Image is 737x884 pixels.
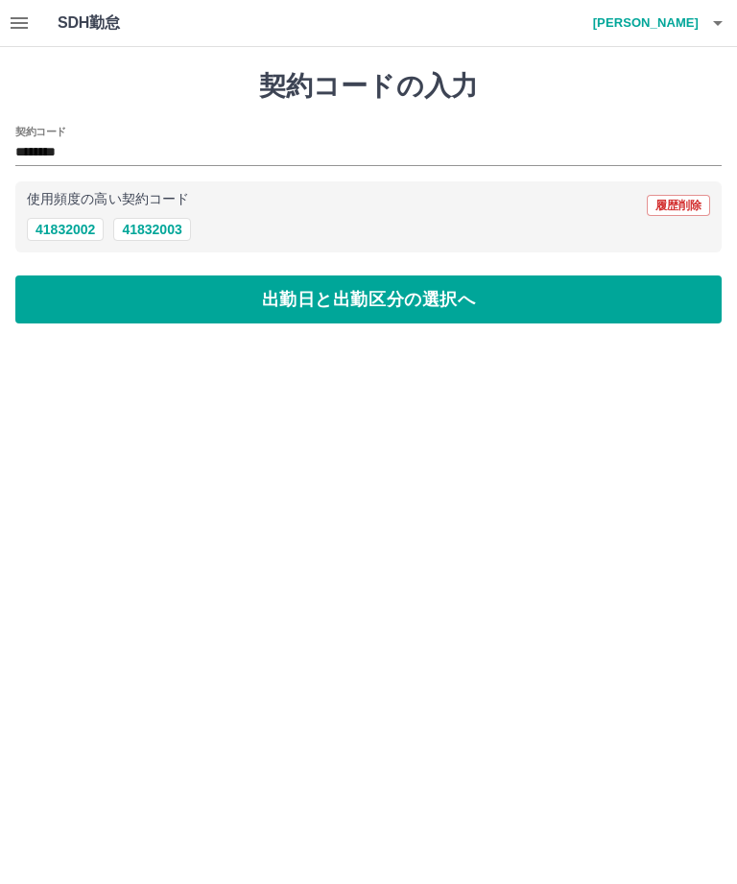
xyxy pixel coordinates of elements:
button: 履歴削除 [647,195,710,216]
button: 41832002 [27,218,104,241]
p: 使用頻度の高い契約コード [27,193,189,206]
button: 41832003 [113,218,190,241]
h2: 契約コード [15,124,66,139]
button: 出勤日と出勤区分の選択へ [15,275,722,323]
h1: 契約コードの入力 [15,70,722,103]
